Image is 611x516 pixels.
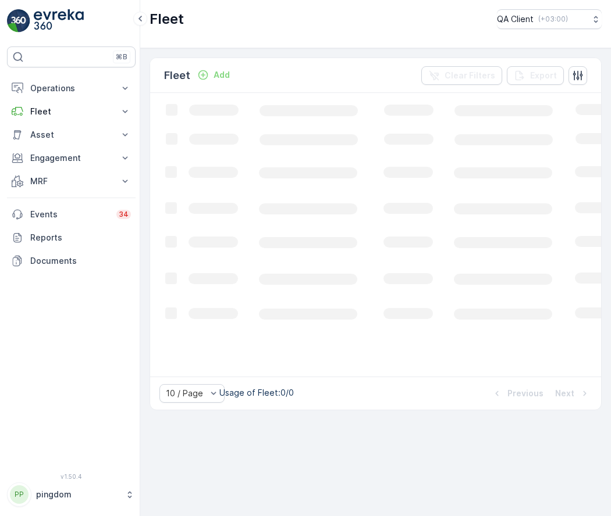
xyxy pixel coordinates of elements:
[507,388,543,399] p: Previous
[421,66,502,85] button: Clear Filters
[7,146,136,170] button: Engagement
[34,9,84,33] img: logo_light-DOdMpM7g.png
[7,123,136,146] button: Asset
[36,489,119,500] p: pingdom
[116,52,127,62] p: ⌘B
[497,13,534,25] p: QA Client
[164,67,190,84] p: Fleet
[119,210,129,219] p: 34
[7,473,136,480] span: v 1.50.4
[497,9,602,29] button: QA Client(+03:00)
[445,70,495,81] p: Clear Filters
[10,485,29,504] div: PP
[7,9,30,33] img: logo
[30,106,112,117] p: Fleet
[7,77,136,100] button: Operations
[30,255,131,267] p: Documents
[538,15,568,24] p: ( +03:00 )
[7,482,136,507] button: PPpingdom
[7,249,136,273] a: Documents
[30,152,112,164] p: Engagement
[30,209,109,220] p: Events
[554,386,592,400] button: Next
[555,388,574,399] p: Next
[7,226,136,249] a: Reports
[7,203,136,226] a: Events34
[490,386,545,400] button: Previous
[150,10,184,28] p: Fleet
[30,83,112,94] p: Operations
[219,387,294,399] p: Usage of Fleet : 0/0
[214,69,230,81] p: Add
[530,70,557,81] p: Export
[7,170,136,193] button: MRF
[507,66,564,85] button: Export
[30,175,112,187] p: MRF
[30,129,112,141] p: Asset
[193,68,235,82] button: Add
[30,232,131,243] p: Reports
[7,100,136,123] button: Fleet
